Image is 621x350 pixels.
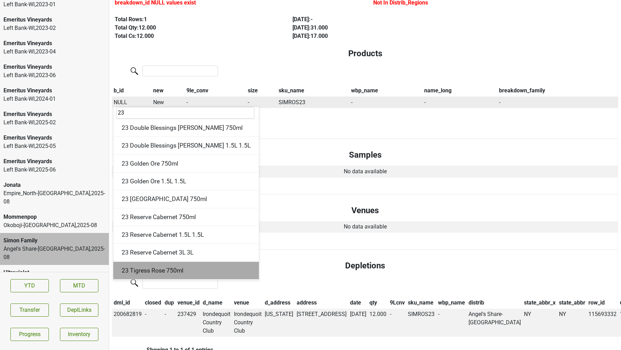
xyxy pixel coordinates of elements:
div: Showing 1 to 1 of 1 entries [112,118,213,124]
td: [US_STATE] [263,309,295,337]
button: Transfer [10,303,49,317]
div: Left Bank-WI , 2024 - 01 [3,95,105,103]
td: - [163,309,176,337]
td: [STREET_ADDRESS] [295,309,348,337]
div: Okoboji-[GEOGRAPHIC_DATA] , 2025 - 08 [3,221,105,230]
h4: Venues [117,206,613,216]
div: Left Bank-WI , 2023 - 04 [3,48,105,56]
div: Left Bank-WI , 2025 - 06 [3,166,105,174]
th: venue: activate to sort column ascending [232,297,263,309]
td: - [436,309,467,337]
th: size: activate to sort column ascending [246,85,277,97]
th: state_abbr_x: activate to sort column ascending [522,297,557,309]
div: 23 Golden Ore 750ml [113,155,259,173]
div: Left Bank-WI , 2025 - 02 [3,118,105,127]
th: 9le_conv: activate to sort column ascending [185,85,246,97]
input: Search... [116,107,254,119]
div: Mommenpop [3,213,105,221]
th: breakdown_family: activate to sort column ascending [497,85,618,97]
td: 237429 [176,309,201,337]
th: row_id: activate to sort column ascending [587,297,619,309]
div: Left Bank-WI , 2023 - 01 [3,0,105,9]
th: sku_name: activate to sort column ascending [277,85,349,97]
td: - [388,309,406,337]
h4: Depletions [117,261,613,271]
button: DeplLinks [60,303,98,317]
th: d_name: activate to sort column ascending [201,297,232,309]
div: Angel's Share-[GEOGRAPHIC_DATA] , 2025 - 08 [3,245,105,261]
div: Emeritus Vineyards [3,39,105,48]
th: closed: activate to sort column ascending [143,297,163,309]
th: name_long: activate to sort column ascending [423,85,497,97]
div: 23 Reserve Cabernet 750ml [113,208,259,226]
div: Emeritus Vineyards [3,134,105,142]
th: qty: activate to sort column ascending [368,297,388,309]
th: dml_id: activate to sort column ascending [112,297,143,309]
td: NY [557,309,587,337]
td: - [349,97,422,108]
th: d_address: activate to sort column ascending [263,297,295,309]
div: 23 Double Blessings [PERSON_NAME] 750ml [113,119,259,137]
a: YTD [10,279,49,292]
th: sku_name: activate to sort column ascending [406,297,437,309]
div: Emeritus Vineyards [3,63,105,71]
td: NY [522,309,557,337]
a: Inventory [60,328,98,341]
td: Irondequoit Country Club [232,309,263,337]
div: 23 Reserve Cabernet 3L 3L [113,244,259,261]
div: [DATE] : 17.000 [292,32,454,40]
div: Left Bank-WI , 2025 - 05 [3,142,105,150]
td: - [246,97,277,108]
div: Emeritus Vineyards [3,16,105,24]
th: address: activate to sort column ascending [295,297,348,309]
span: NULL [114,99,127,106]
div: 23 Double Blessings [PERSON_NAME] 18L 18L [113,101,259,119]
th: venue_id: activate to sort column ascending [176,297,201,309]
th: state_abbr: activate to sort column ascending [557,297,587,309]
td: [DATE] [348,309,368,337]
a: Progress [10,328,49,341]
div: Total Qty: 12.000 [115,24,277,32]
td: 115693332 [587,309,619,337]
td: - [185,97,246,108]
div: Left Bank-WI , 2023 - 02 [3,24,105,32]
div: Jonata [3,181,105,189]
div: Total Cs: 12.000 [115,32,277,40]
th: b_id: activate to sort column descending [112,85,151,97]
td: - [423,97,497,108]
td: 12.000 [368,309,388,337]
h4: Samples [117,150,613,160]
th: new: activate to sort column ascending [151,85,185,97]
td: 200682819 [112,309,143,337]
div: 23 Tigress Rose 750ml [113,262,259,280]
div: Empire_North-[GEOGRAPHIC_DATA] , 2025 - 08 [3,189,105,206]
div: 23 Reserve Cabernet 1.5L 1.5L [113,226,259,244]
td: SIMROS23 [277,97,349,108]
div: 23 [GEOGRAPHIC_DATA] 750ml [113,190,259,208]
td: Angel's Share-[GEOGRAPHIC_DATA] [467,309,523,337]
th: dup: activate to sort column ascending [163,297,176,309]
h4: Products [117,49,613,59]
div: Total Rows: 1 [115,15,277,24]
div: Left Bank-WI , 2023 - 06 [3,71,105,80]
a: MTD [60,279,98,292]
th: wbp_name: activate to sort column ascending [349,85,422,97]
td: SIMROS23 [406,309,437,337]
div: Emeritus Vineyards [3,110,105,118]
div: Emeritus Vineyards [3,86,105,95]
td: New [151,97,185,108]
div: Emeritus Vineyards [3,157,105,166]
div: Ultraviolet [3,268,105,277]
div: 23 Double Blessings [PERSON_NAME] 1.5L 1.5L [113,137,259,155]
div: [DATE] : 31.000 [292,24,454,32]
td: No data available [112,221,618,233]
td: Irondequoit Country Club [201,309,232,337]
td: No data available [112,166,618,177]
div: Simon Family [3,236,105,245]
td: - [497,97,618,108]
div: [DATE] : - [292,15,454,24]
td: - [143,309,163,337]
th: wbp_name: activate to sort column ascending [436,297,467,309]
th: distrib: activate to sort column ascending [467,297,523,309]
div: 23 Golden Ore 1.5L 1.5L [113,173,259,190]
